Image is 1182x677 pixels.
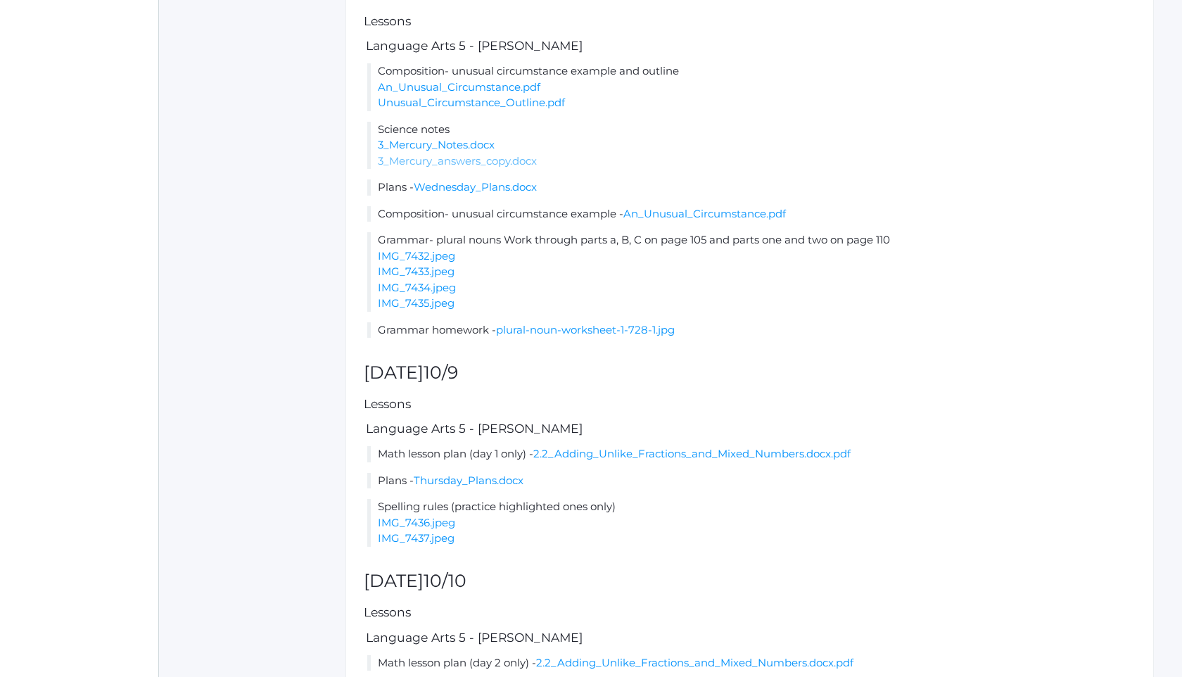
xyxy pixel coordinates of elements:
a: plural-noun-worksheet-1-728-1.jpg [496,323,675,336]
a: IMG_7436.jpeg [378,516,455,529]
h5: Lessons [364,398,1136,411]
a: IMG_7435.jpeg [378,296,455,310]
a: An_Unusual_Circumstance.pdf [378,80,540,94]
a: IMG_7437.jpeg [378,531,455,545]
h5: Lessons [364,15,1136,28]
li: Math lesson plan (day 2 only) - [367,655,1136,671]
a: IMG_7434.jpeg [378,281,456,294]
span: 10/9 [424,362,458,383]
li: Spelling rules (practice highlighted ones only) [367,499,1136,547]
li: Composition- unusual circumstance example - [367,206,1136,222]
h5: Language Arts 5 - [PERSON_NAME] [364,39,1136,53]
a: 2.2_Adding_Unlike_Fractions_and_Mixed_Numbers.docx.pdf [536,656,853,669]
h2: [DATE] [364,363,1136,383]
a: An_Unusual_Circumstance.pdf [623,207,786,220]
a: IMG_7433.jpeg [378,265,455,278]
span: 10/10 [424,570,466,591]
li: Plans - [367,179,1136,196]
a: 2.2_Adding_Unlike_Fractions_and_Mixed_Numbers.docx.pdf [533,447,851,460]
a: 3_Mercury_Notes.docx [378,138,495,151]
li: Math lesson plan (day 1 only) - [367,446,1136,462]
a: 3_Mercury_answers_copy.docx [378,154,537,167]
li: Grammar homework - [367,322,1136,338]
a: IMG_7432.jpeg [378,249,455,262]
a: Wednesday_Plans.docx [414,180,537,194]
li: Composition- unusual circumstance example and outline [367,63,1136,111]
li: Grammar- plural nouns Work through parts a, B, C on page 105 and parts one and two on page 110 [367,232,1136,312]
h5: Language Arts 5 - [PERSON_NAME] [364,631,1136,645]
li: Plans - [367,473,1136,489]
h5: Lessons [364,606,1136,619]
h2: [DATE] [364,571,1136,591]
h5: Language Arts 5 - [PERSON_NAME] [364,422,1136,436]
li: Science notes [367,122,1136,170]
a: Unusual_Circumstance_Outline.pdf [378,96,565,109]
a: Thursday_Plans.docx [414,474,523,487]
